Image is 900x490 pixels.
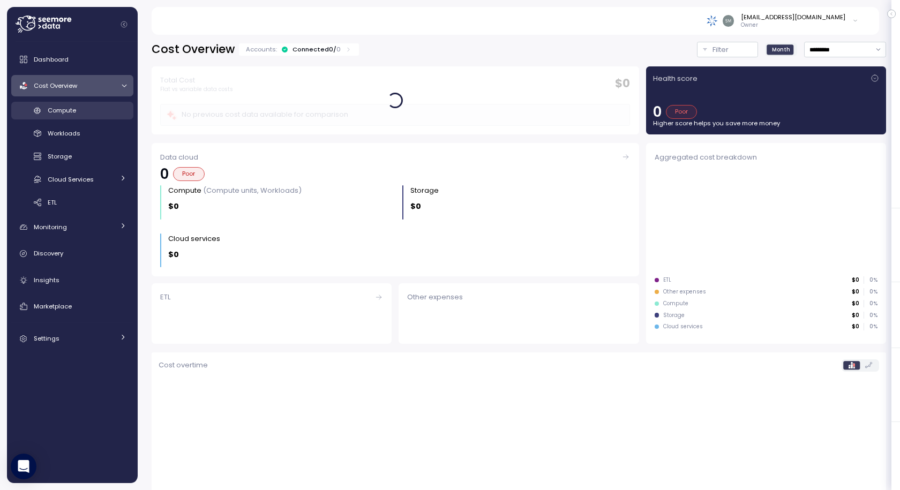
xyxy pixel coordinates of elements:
[663,276,671,284] div: ETL
[11,193,133,211] a: ETL
[663,323,703,330] div: Cloud services
[653,105,662,119] p: 0
[11,269,133,291] a: Insights
[11,328,133,350] a: Settings
[852,312,859,319] p: $0
[168,233,220,244] div: Cloud services
[168,248,179,261] p: $0
[34,334,59,343] span: Settings
[852,276,859,284] p: $0
[34,249,63,258] span: Discovery
[11,49,133,70] a: Dashboard
[168,185,302,196] div: Compute
[11,296,133,317] a: Marketplace
[11,243,133,265] a: Discovery
[697,42,758,57] button: Filter
[666,105,697,119] div: Poor
[159,360,208,371] p: Cost overtime
[11,454,36,479] div: Open Intercom Messenger
[34,81,77,90] span: Cost Overview
[336,45,341,54] p: 0
[34,276,59,284] span: Insights
[48,106,76,115] span: Compute
[852,300,859,307] p: $0
[160,152,630,163] div: Data cloud
[160,292,383,303] div: ETL
[203,185,302,195] p: (Compute units, Workloads)
[864,323,877,330] p: 0 %
[741,13,845,21] div: [EMAIL_ADDRESS][DOMAIN_NAME]
[723,15,734,26] img: 8b38840e6dc05d7795a5b5428363ffcd
[653,73,697,84] p: Health score
[407,292,630,303] div: Other expenses
[410,200,421,213] p: $0
[117,20,131,28] button: Collapse navigation
[48,152,72,161] span: Storage
[160,167,169,181] p: 0
[34,55,69,64] span: Dashboard
[11,102,133,119] a: Compute
[663,312,685,319] div: Storage
[653,119,879,127] p: Higher score helps you save more money
[11,216,133,238] a: Monitoring
[712,44,729,55] p: Filter
[292,45,341,54] div: Connected 0 /
[852,288,859,296] p: $0
[11,148,133,165] a: Storage
[410,185,439,196] div: Storage
[168,200,179,213] p: $0
[655,152,877,163] div: Aggregated cost breakdown
[152,42,235,57] h2: Cost Overview
[864,288,877,296] p: 0 %
[864,300,877,307] p: 0 %
[741,21,845,29] p: Owner
[48,129,80,138] span: Workloads
[707,15,718,26] img: 68790ce639d2d68da1992664.PNG
[663,288,706,296] div: Other expenses
[48,198,57,207] span: ETL
[663,300,688,307] div: Compute
[246,45,277,54] p: Accounts:
[864,312,877,319] p: 0 %
[48,175,94,184] span: Cloud Services
[864,276,877,284] p: 0 %
[772,46,790,54] span: Month
[852,323,859,330] p: $0
[152,283,392,344] a: ETL
[11,125,133,142] a: Workloads
[11,170,133,188] a: Cloud Services
[34,302,72,311] span: Marketplace
[34,223,67,231] span: Monitoring
[173,167,205,181] div: Poor
[239,43,359,56] div: Accounts:Connected0/0
[11,75,133,96] a: Cost Overview
[152,143,639,276] a: Data cloud0PoorCompute (Compute units, Workloads)$0Storage $0Cloud services $0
